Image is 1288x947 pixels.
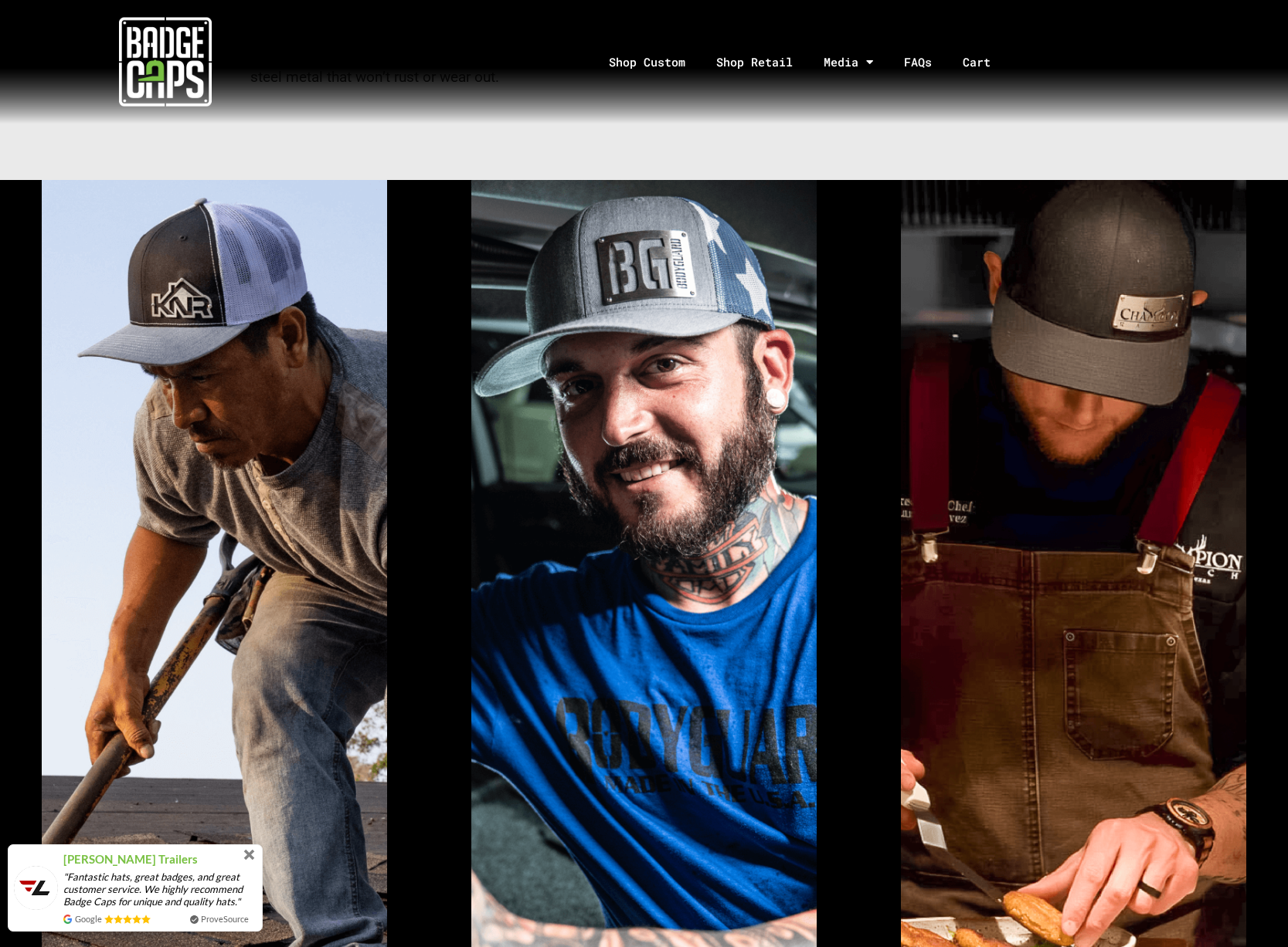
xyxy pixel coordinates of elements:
img: badgecaps white logo with green acccent [119,15,212,108]
iframe: Chat Widget [1211,873,1288,947]
img: provesource review source [63,915,72,923]
a: Cart [947,22,1025,103]
a: Media [808,22,889,103]
span: "Fantastic hats, great badges, and great customer service. We highly recommend Badge Caps for uni... [63,871,257,908]
span: [PERSON_NAME] Trailers [63,850,198,868]
a: FAQs [889,22,947,103]
a: Shop Custom [593,22,701,103]
nav: Menu [331,22,1288,103]
a: ProveSource [201,912,249,925]
a: Shop Retail [701,22,808,103]
span: Google [75,912,102,925]
img: provesource social proof notification image [14,866,58,910]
